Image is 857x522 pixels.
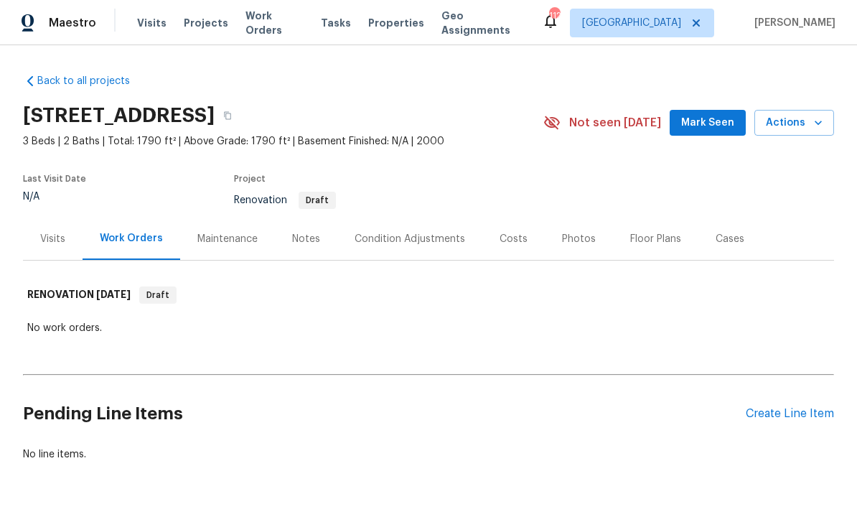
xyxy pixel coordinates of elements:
div: RENOVATION [DATE]Draft [23,272,834,318]
button: Actions [754,110,834,136]
span: Properties [368,16,424,30]
div: N/A [23,192,86,202]
div: Notes [292,232,320,246]
div: Work Orders [100,231,163,246]
span: Projects [184,16,228,30]
h6: RENOVATION [27,286,131,304]
div: Visits [40,232,65,246]
div: No work orders. [27,321,830,335]
div: Floor Plans [630,232,681,246]
span: Actions [766,114,823,132]
span: Not seen [DATE] [569,116,661,130]
span: Renovation [234,195,336,205]
span: Project [234,174,266,183]
span: Tasks [321,18,351,28]
button: Mark Seen [670,110,746,136]
span: Mark Seen [681,114,734,132]
div: Create Line Item [746,407,834,421]
span: [GEOGRAPHIC_DATA] [582,16,681,30]
span: Last Visit Date [23,174,86,183]
div: No line items. [23,447,834,462]
span: Draft [300,196,334,205]
span: 3 Beds | 2 Baths | Total: 1790 ft² | Above Grade: 1790 ft² | Basement Finished: N/A | 2000 [23,134,543,149]
span: [DATE] [96,289,131,299]
button: Copy Address [215,103,240,129]
h2: Pending Line Items [23,381,746,447]
span: Draft [141,288,175,302]
div: 112 [549,9,559,23]
div: Cases [716,232,744,246]
div: Maintenance [197,232,258,246]
a: Back to all projects [23,74,161,88]
span: Maestro [49,16,96,30]
h2: [STREET_ADDRESS] [23,108,215,123]
span: [PERSON_NAME] [749,16,835,30]
div: Costs [500,232,528,246]
div: Photos [562,232,596,246]
span: Work Orders [245,9,304,37]
span: Visits [137,16,167,30]
span: Geo Assignments [441,9,525,37]
div: Condition Adjustments [355,232,465,246]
